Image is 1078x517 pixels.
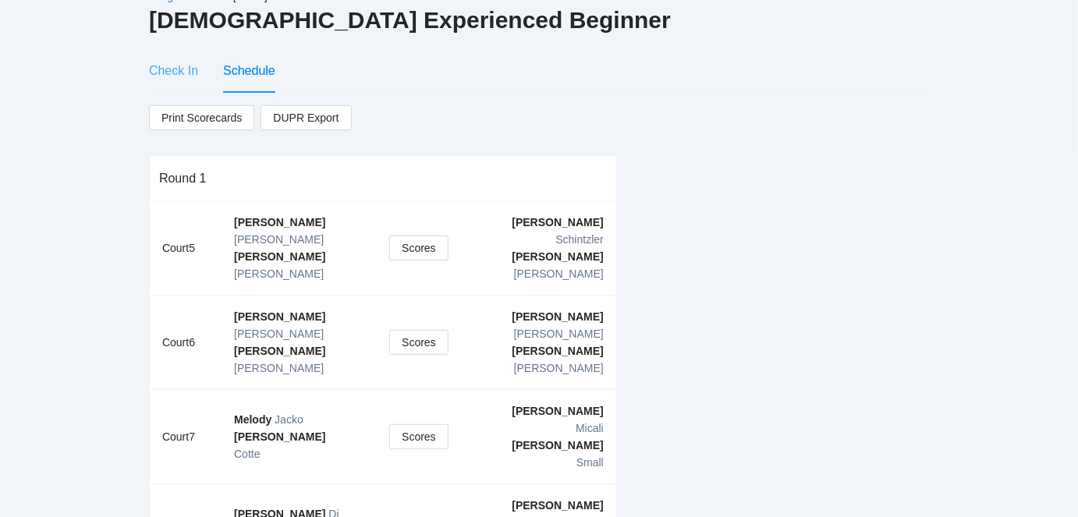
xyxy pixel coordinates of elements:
div: Round 1 [159,156,607,200]
span: Jacko [275,413,303,426]
button: Scores [389,424,449,449]
b: [PERSON_NAME] [234,216,325,228]
span: [PERSON_NAME] [234,267,324,280]
div: Schedule [223,61,275,80]
b: Melody [234,413,271,426]
span: [PERSON_NAME] [234,362,324,374]
b: [PERSON_NAME] [512,310,604,323]
a: DUPR Export [261,105,351,130]
b: [PERSON_NAME] [234,430,325,443]
b: [PERSON_NAME] [512,345,604,357]
span: Print Scorecards [161,106,242,129]
span: Micali [576,422,604,434]
span: Scores [402,334,436,351]
span: Schintzler [556,233,604,246]
td: Court 6 [150,296,222,390]
button: Scores [389,330,449,355]
span: Small [576,456,604,469]
span: Cotte [234,448,260,460]
span: Scores [402,428,436,445]
span: DUPR Export [273,106,339,129]
b: [PERSON_NAME] [234,310,325,323]
a: Print Scorecards [149,105,254,130]
span: [PERSON_NAME] [514,328,604,340]
b: [PERSON_NAME] [512,250,604,263]
b: [PERSON_NAME] [234,345,325,357]
b: [PERSON_NAME] [512,439,604,451]
b: [PERSON_NAME] [512,216,604,228]
td: Court 7 [150,390,222,484]
button: Scores [389,235,449,260]
td: Court 5 [150,201,222,296]
div: Check In [149,61,198,80]
b: [PERSON_NAME] [512,499,604,512]
b: [PERSON_NAME] [512,405,604,417]
span: [PERSON_NAME] [514,267,604,280]
b: [PERSON_NAME] [234,250,325,263]
span: [PERSON_NAME] [234,233,324,246]
h2: [DEMOGRAPHIC_DATA] Experienced Beginner [149,5,929,37]
span: Scores [402,239,436,257]
span: [PERSON_NAME] [234,328,324,340]
span: [PERSON_NAME] [514,362,604,374]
